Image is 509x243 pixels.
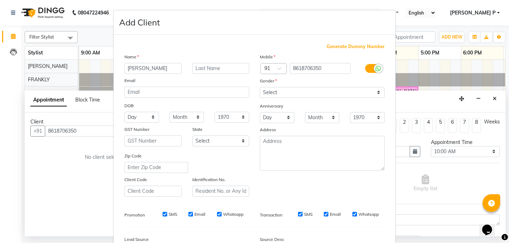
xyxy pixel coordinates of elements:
input: Mobile [290,63,351,74]
label: Gender [260,78,277,84]
label: Name [124,54,139,60]
input: Email [124,87,249,98]
input: Client Code [124,186,182,197]
input: Resident No. or Any Id [192,186,250,197]
label: Email [194,211,205,218]
label: GST Number [124,126,150,133]
label: State [192,126,203,133]
label: Lead Source [124,236,149,243]
input: Enter Zip Code [124,162,188,173]
input: Last Name [192,63,250,74]
label: Source Desc [260,236,284,243]
label: Anniversary [260,103,283,109]
label: Mobile [260,54,275,60]
label: DOB [124,103,134,109]
label: SMS [169,211,177,218]
span: Generate Dummy Number [327,43,385,50]
input: First Name [124,63,182,74]
label: Client Code [124,177,147,183]
label: Zip Code [124,153,142,159]
label: Email [330,211,341,218]
label: Email [124,77,135,84]
label: Whatsapp [223,211,244,218]
label: Transaction [260,212,282,218]
label: Address [260,127,276,133]
label: Identification No. [192,177,226,183]
label: SMS [304,211,312,218]
label: Whatsapp [358,211,379,218]
label: Promotion [124,212,145,218]
input: GST Number [124,135,182,146]
h4: Add Client [119,16,160,29]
